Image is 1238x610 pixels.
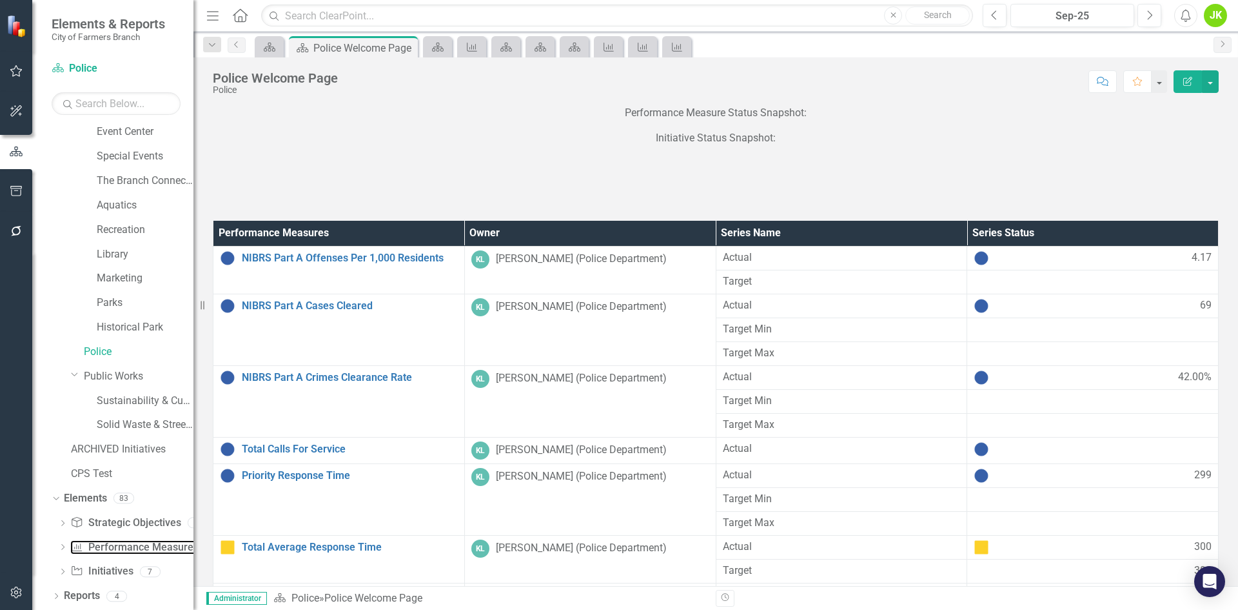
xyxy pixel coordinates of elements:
[71,442,193,457] a: ARCHIVED Initiatives
[1192,250,1212,266] span: 4.17
[1015,8,1130,24] div: Sep-25
[97,320,193,335] a: Historical Park
[464,437,716,463] td: Double-Click to Edit
[1194,468,1212,483] span: 299
[220,298,235,314] img: No Information
[97,223,193,238] a: Recreation
[471,540,489,558] div: KL
[97,174,193,188] a: The Branch Connection
[723,394,961,409] span: Target Min
[967,270,1219,294] td: Double-Click to Edit
[242,470,458,482] a: Priority Response Time
[471,442,489,460] div: KL
[220,540,235,555] img: Caution
[716,365,967,389] td: Double-Click to Edit
[97,418,193,432] a: Solid Waste & Streets
[974,370,989,385] img: No Information
[1204,4,1227,27] div: JK
[974,468,989,483] img: No Information
[206,592,267,605] span: Administrator
[261,5,973,27] input: Search ClearPoint...
[213,437,465,463] td: Double-Click to Edit Right Click for Context Menu
[464,535,716,583] td: Double-Click to Edit
[140,566,161,577] div: 7
[188,518,208,529] div: 4
[967,413,1219,437] td: Double-Click to Edit
[64,491,107,506] a: Elements
[471,298,489,316] div: KL
[723,418,961,432] span: Target Max
[313,40,415,56] div: Police Welcome Page
[324,592,422,604] div: Police Welcome Page
[496,252,667,267] div: [PERSON_NAME] (Police Department)
[52,16,165,32] span: Elements & Reports
[106,591,127,602] div: 4
[967,365,1219,389] td: Double-Click to Edit
[242,252,458,264] a: NIBRS Part A Offenses Per 1,000 Residents
[496,469,667,484] div: [PERSON_NAME] (Police Department)
[723,540,961,554] span: Actual
[496,300,667,314] div: [PERSON_NAME] (Police Department)
[723,442,961,456] span: Actual
[1194,564,1212,578] span: 300
[716,413,967,437] td: Double-Click to Edit
[213,106,1219,123] p: Performance Measure Status Snapshot:
[97,394,193,409] a: Sustainability & Customer Success
[213,535,465,583] td: Double-Click to Edit Right Click for Context Menu
[471,370,489,388] div: KL
[64,589,100,604] a: Reports
[213,463,465,535] td: Double-Click to Edit Right Click for Context Menu
[967,463,1219,487] td: Double-Click to Edit
[6,14,30,37] img: ClearPoint Strategy
[716,583,967,607] td: Double-Click to Edit
[496,541,667,556] div: [PERSON_NAME] (Police Department)
[716,246,967,270] td: Double-Click to Edit
[496,371,667,386] div: [PERSON_NAME] (Police Department)
[464,365,716,437] td: Double-Click to Edit
[1194,566,1225,597] div: Open Intercom Messenger
[716,341,967,365] td: Double-Click to Edit
[716,294,967,318] td: Double-Click to Edit
[723,370,961,385] span: Actual
[905,6,970,25] button: Search
[967,583,1219,607] td: Double-Click to Edit
[70,564,133,579] a: Initiatives
[967,389,1219,413] td: Double-Click to Edit
[716,270,967,294] td: Double-Click to Edit
[113,493,134,504] div: 83
[974,298,989,314] img: No Information
[213,71,338,85] div: Police Welcome Page
[723,250,961,265] span: Actual
[242,542,458,553] a: Total Average Response Time
[1178,370,1212,385] span: 42.00%
[716,511,967,535] td: Double-Click to Edit
[974,540,989,555] img: Caution
[97,271,193,286] a: Marketing
[242,372,458,383] a: NIBRS Part A Crimes Clearance Rate
[967,318,1219,341] td: Double-Click to Edit
[924,10,952,20] span: Search
[471,468,489,486] div: KL
[464,246,716,294] td: Double-Click to Edit
[471,250,489,269] div: KL
[213,294,465,365] td: Double-Click to Edit Right Click for Context Menu
[967,487,1219,511] td: Double-Click to Edit
[70,540,198,555] a: Performance Measures
[716,437,967,463] td: Double-Click to Edit
[723,274,961,289] span: Target
[220,370,235,385] img: No Information
[242,300,458,312] a: NIBRS Part A Cases Cleared
[242,443,458,455] a: Total Calls For Service
[967,246,1219,270] td: Double-Click to Edit
[273,591,706,606] div: »
[967,535,1219,559] td: Double-Click to Edit
[464,463,716,535] td: Double-Click to Edit
[1200,298,1212,314] span: 69
[213,85,338,95] div: Police
[70,516,181,531] a: Strategic Objectives
[220,442,235,457] img: No Information
[723,516,961,531] span: Target Max
[213,128,1219,148] p: Initiative Status Snapshot:
[716,318,967,341] td: Double-Click to Edit
[213,365,465,437] td: Double-Click to Edit Right Click for Context Menu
